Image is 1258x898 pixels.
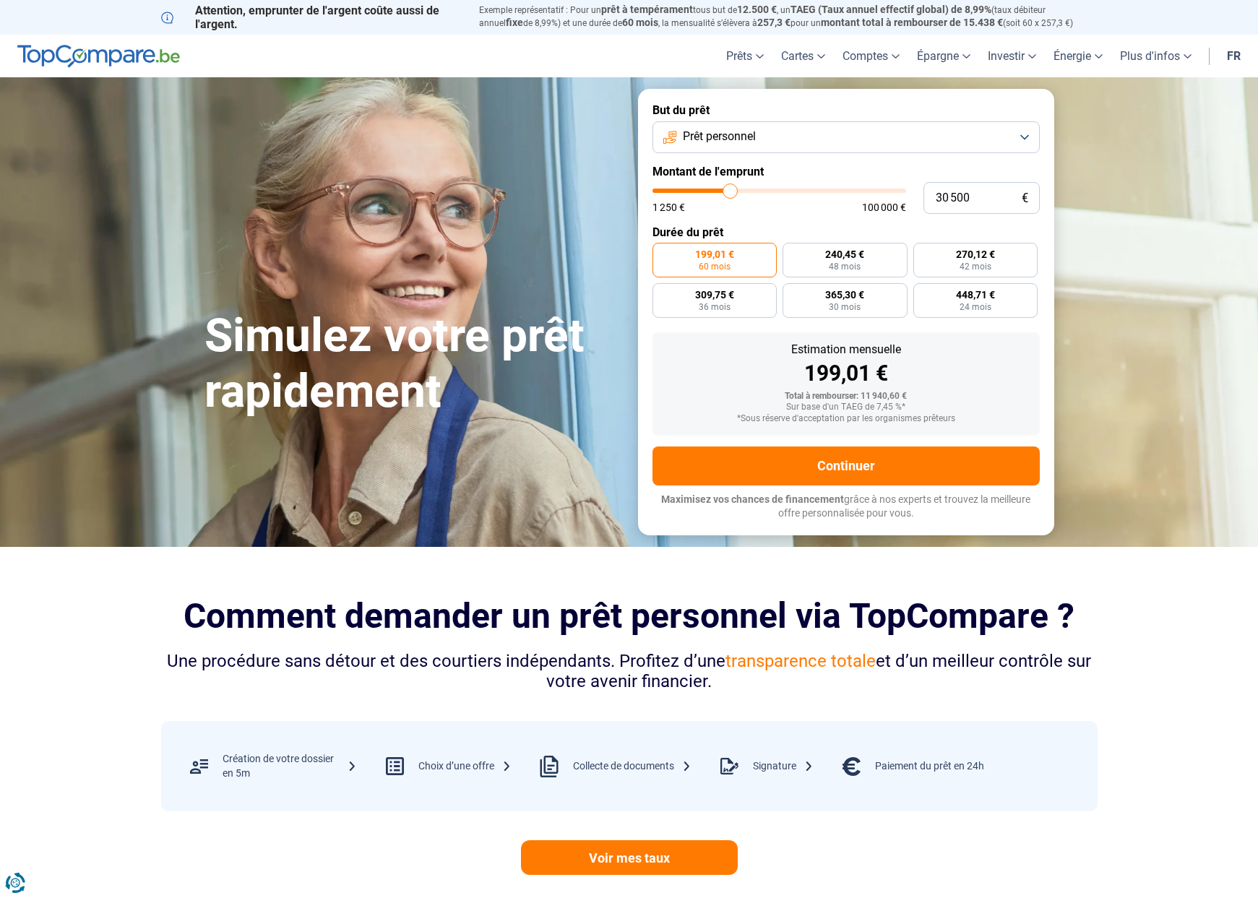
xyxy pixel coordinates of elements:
[664,402,1028,413] div: Sur base d'un TAEG de 7,45 %*
[664,392,1028,402] div: Total à rembourser: 11 940,60 €
[161,4,462,31] p: Attention, emprunter de l'argent coûte aussi de l'argent.
[737,4,777,15] span: 12.500 €
[652,446,1040,485] button: Continuer
[960,262,991,271] span: 42 mois
[652,493,1040,521] p: grâce à nos experts et trouvez la meilleure offre personnalisée pour vous.
[418,759,512,774] div: Choix d’une offre
[479,4,1098,30] p: Exemple représentatif : Pour un tous but de , un (taux débiteur annuel de 8,99%) et une durée de ...
[1111,35,1200,77] a: Plus d'infos
[601,4,693,15] span: prêt à tempérament
[875,759,984,774] div: Paiement du prêt en 24h
[908,35,979,77] a: Épargne
[699,262,731,271] span: 60 mois
[825,290,864,300] span: 365,30 €
[622,17,658,28] span: 60 mois
[1045,35,1111,77] a: Énergie
[652,121,1040,153] button: Prêt personnel
[664,414,1028,424] div: *Sous réserve d'acceptation par les organismes prêteurs
[652,202,685,212] span: 1 250 €
[695,249,734,259] span: 199,01 €
[956,290,995,300] span: 448,71 €
[790,4,991,15] span: TAEG (Taux annuel effectif global) de 8,99%
[223,752,357,780] div: Création de votre dossier en 5m
[757,17,790,28] span: 257,3 €
[506,17,523,28] span: fixe
[573,759,692,774] div: Collecte de documents
[753,759,814,774] div: Signature
[652,225,1040,239] label: Durée du prêt
[834,35,908,77] a: Comptes
[17,45,180,68] img: TopCompare
[521,840,738,875] a: Voir mes taux
[725,651,876,671] span: transparence totale
[664,363,1028,384] div: 199,01 €
[161,651,1098,693] div: Une procédure sans détour et des courtiers indépendants. Profitez d’une et d’un meilleur contrôle...
[1022,192,1028,204] span: €
[204,308,621,420] h1: Simulez votre prêt rapidement
[829,262,861,271] span: 48 mois
[862,202,906,212] span: 100 000 €
[699,303,731,311] span: 36 mois
[960,303,991,311] span: 24 mois
[695,290,734,300] span: 309,75 €
[979,35,1045,77] a: Investir
[718,35,772,77] a: Prêts
[829,303,861,311] span: 30 mois
[821,17,1003,28] span: montant total à rembourser de 15.438 €
[1218,35,1249,77] a: fr
[956,249,995,259] span: 270,12 €
[652,165,1040,178] label: Montant de l'emprunt
[161,596,1098,636] h2: Comment demander un prêt personnel via TopCompare ?
[683,129,756,144] span: Prêt personnel
[772,35,834,77] a: Cartes
[825,249,864,259] span: 240,45 €
[664,344,1028,355] div: Estimation mensuelle
[661,493,844,505] span: Maximisez vos chances de financement
[652,103,1040,117] label: But du prêt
